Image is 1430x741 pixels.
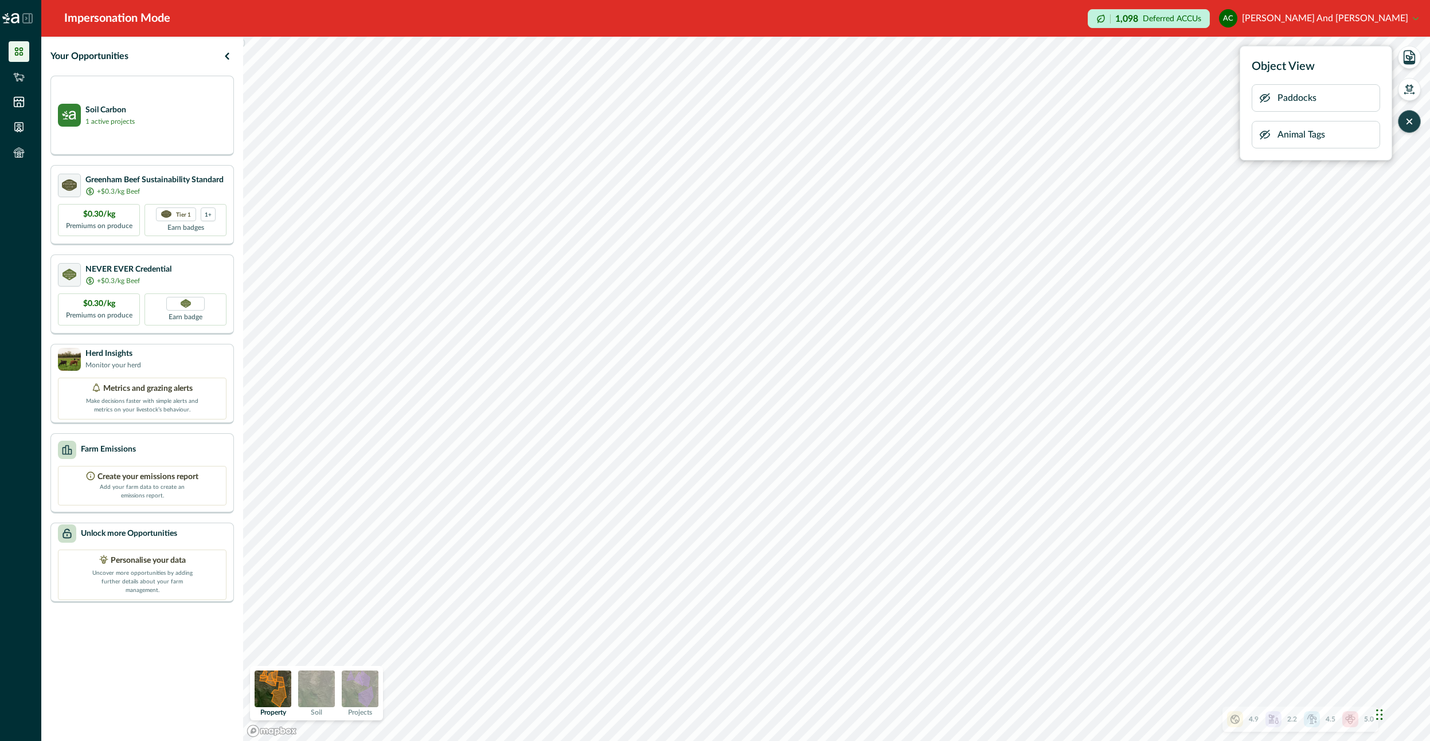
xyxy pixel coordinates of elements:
[85,348,141,360] p: Herd Insights
[348,709,372,716] p: Projects
[81,528,177,540] p: Unlock more Opportunities
[255,671,291,707] img: property preview
[85,104,135,116] p: Soil Carbon
[1252,58,1315,75] p: Object View
[81,444,136,456] p: Farm Emissions
[85,395,200,414] p: Make decisions faster with simple alerts and metrics on your livestock’s behaviour.
[62,269,77,280] img: certification logo
[176,210,191,218] p: Tier 1
[66,310,132,320] p: Premiums on produce
[1219,5,1419,32] button: Adam and Jacynta Coffey[PERSON_NAME] and [PERSON_NAME]
[99,483,185,500] p: Add your farm data to create an emissions report.
[85,116,135,127] p: 1 active projects
[1277,91,1316,105] p: Paddocks
[111,555,186,567] p: Personalise your data
[83,298,115,310] p: $0.30/kg
[1115,14,1138,23] p: 1,098
[311,709,322,716] p: Soil
[201,207,216,221] div: more credentials avaialble
[97,186,140,197] p: +$0.3/kg Beef
[64,10,170,27] div: Impersonation Mode
[161,210,171,218] img: certification logo
[1364,714,1374,724] p: 5.0
[85,264,171,276] p: NEVER EVER Credential
[1277,128,1325,142] p: Animal Tags
[298,671,335,707] img: soil preview
[62,179,77,191] img: certification logo
[1249,714,1259,724] p: 4.9
[181,299,191,308] img: Greenham NEVER EVER certification badge
[167,221,204,233] p: Earn badges
[169,311,202,322] p: Earn badge
[2,13,19,23] img: Logo
[247,724,297,738] a: Mapbox logo
[103,383,193,395] p: Metrics and grazing alerts
[97,471,198,483] p: Create your emissions report
[85,360,141,370] p: Monitor your herd
[260,709,286,716] p: Property
[66,221,132,231] p: Premiums on produce
[342,671,378,707] img: projects preview
[1143,14,1201,23] p: Deferred ACCUs
[85,174,224,186] p: Greenham Beef Sustainability Standard
[97,276,140,286] p: +$0.3/kg Beef
[205,210,212,218] p: 1+
[83,209,115,221] p: $0.30/kg
[1373,686,1430,741] iframe: Chat Widget
[1376,697,1383,732] div: Drag
[50,49,128,63] p: Your Opportunities
[1287,714,1297,724] p: 2.2
[1326,714,1335,724] p: 4.5
[85,567,200,595] p: Uncover more opportunities by adding further details about your farm management.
